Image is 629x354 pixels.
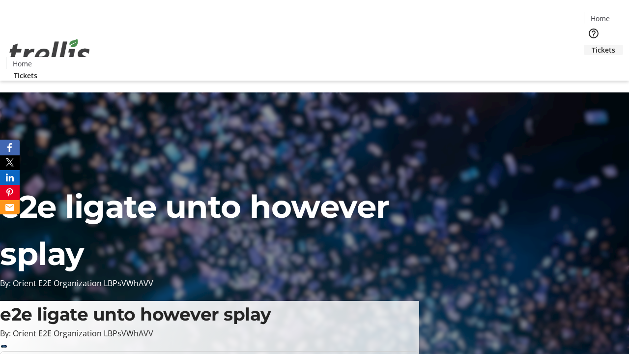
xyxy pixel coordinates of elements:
[6,70,45,81] a: Tickets
[6,59,38,69] a: Home
[592,45,615,55] span: Tickets
[584,13,616,24] a: Home
[584,55,603,75] button: Cart
[13,59,32,69] span: Home
[584,24,603,43] button: Help
[6,28,93,77] img: Orient E2E Organization LBPsVWhAVV's Logo
[14,70,37,81] span: Tickets
[584,45,623,55] a: Tickets
[591,13,610,24] span: Home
